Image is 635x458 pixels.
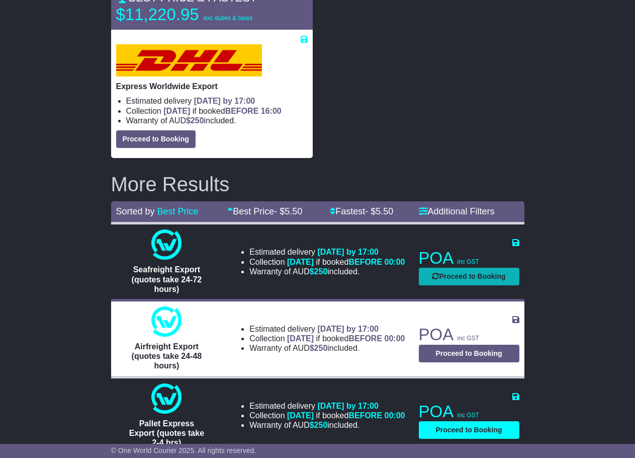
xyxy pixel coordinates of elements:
[310,344,328,352] span: $
[310,267,328,276] span: $
[129,419,204,447] span: Pallet Express Export (quotes take 2-4 hrs)
[116,82,308,91] p: Express Worldwide Export
[419,421,519,439] button: Proceed to Booking
[249,343,405,353] li: Warranty of AUD included.
[287,334,405,343] span: if booked
[249,247,405,257] li: Estimated delivery
[163,107,281,115] span: if booked
[314,344,328,352] span: 250
[287,411,314,420] span: [DATE]
[204,15,252,22] span: exc duties & taxes
[151,307,182,337] img: One World Courier: Airfreight Export (quotes take 24-48 hours)
[191,116,204,125] span: 250
[126,96,308,106] li: Estimated delivery
[116,44,262,77] img: DHL: Express Worldwide Export
[385,411,405,420] span: 00:00
[116,130,196,148] button: Proceed to Booking
[287,411,405,420] span: if booked
[116,5,253,25] p: $11,220.95
[157,206,199,216] a: Best Price
[132,342,202,370] span: Airfreight Export (quotes take 24-48 hours)
[116,206,155,216] span: Sorted by
[163,107,190,115] span: [DATE]
[151,230,182,260] img: One World Courier: Seafreight Export (quotes take 24-72 hours)
[419,248,519,268] p: POA
[317,325,379,333] span: [DATE] by 17:00
[317,402,379,410] span: [DATE] by 17:00
[365,206,393,216] span: - $
[419,345,519,362] button: Proceed to Booking
[419,268,519,285] button: Proceed to Booking
[249,257,405,267] li: Collection
[249,401,405,411] li: Estimated delivery
[287,258,314,266] span: [DATE]
[111,173,524,195] h2: More Results
[385,334,405,343] span: 00:00
[126,116,308,125] li: Warranty of AUD included.
[419,402,519,422] p: POA
[287,258,405,266] span: if booked
[194,97,255,105] span: [DATE] by 17:00
[348,334,382,343] span: BEFORE
[310,421,328,429] span: $
[287,334,314,343] span: [DATE]
[419,325,519,345] p: POA
[376,206,393,216] span: 5.50
[249,324,405,334] li: Estimated delivery
[186,116,204,125] span: $
[385,258,405,266] span: 00:00
[249,267,405,276] li: Warranty of AUD included.
[285,206,302,216] span: 5.50
[225,107,259,115] span: BEFORE
[317,248,379,256] span: [DATE] by 17:00
[348,258,382,266] span: BEFORE
[274,206,302,216] span: - $
[314,267,328,276] span: 250
[249,334,405,343] li: Collection
[419,206,495,216] a: Additional Filters
[249,420,405,430] li: Warranty of AUD included.
[249,411,405,420] li: Collection
[314,421,328,429] span: 250
[348,411,382,420] span: BEFORE
[227,206,302,216] a: Best Price- $5.50
[111,446,256,454] span: © One World Courier 2025. All rights reserved.
[261,107,282,115] span: 16:00
[126,106,308,116] li: Collection
[458,335,479,342] span: inc GST
[330,206,393,216] a: Fastest- $5.50
[151,384,182,414] img: One World Courier: Pallet Express Export (quotes take 2-4 hrs)
[132,265,202,293] span: Seafreight Export (quotes take 24-72 hours)
[458,258,479,265] span: inc GST
[458,412,479,419] span: inc GST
